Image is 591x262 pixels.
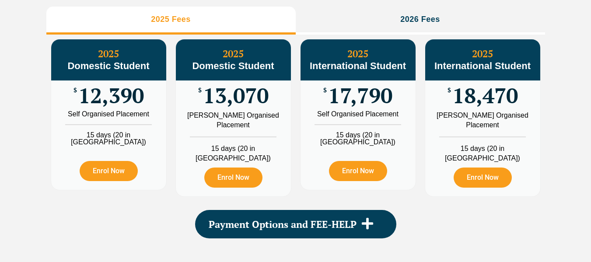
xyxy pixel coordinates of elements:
[307,111,409,118] div: Self Organised Placement
[323,87,327,94] span: $
[425,48,540,72] h3: 2025
[73,87,77,94] span: $
[448,87,451,94] span: $
[329,161,387,181] a: Enrol Now
[452,87,518,104] span: 18,470
[301,124,416,146] li: 15 days (20 in [GEOGRAPHIC_DATA])
[209,220,357,229] span: Payment Options and FEE-HELP
[67,60,149,71] span: Domestic Student
[176,48,291,72] h3: 2025
[454,168,512,188] a: Enrol Now
[192,60,274,71] span: Domestic Student
[198,87,202,94] span: $
[204,168,262,188] a: Enrol Now
[310,60,406,71] span: International Student
[51,48,166,72] h3: 2025
[301,48,416,72] h3: 2025
[51,124,166,146] li: 15 days (20 in [GEOGRAPHIC_DATA])
[425,136,540,163] li: 15 days (20 in [GEOGRAPHIC_DATA])
[58,111,160,118] div: Self Organised Placement
[80,161,138,181] a: Enrol Now
[182,111,284,130] div: [PERSON_NAME] Organised Placement
[176,136,291,163] li: 15 days (20 in [GEOGRAPHIC_DATA])
[203,87,269,104] span: 13,070
[78,87,144,104] span: 12,390
[328,87,392,104] span: 17,790
[434,60,531,71] span: International Student
[432,111,534,130] div: [PERSON_NAME] Organised Placement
